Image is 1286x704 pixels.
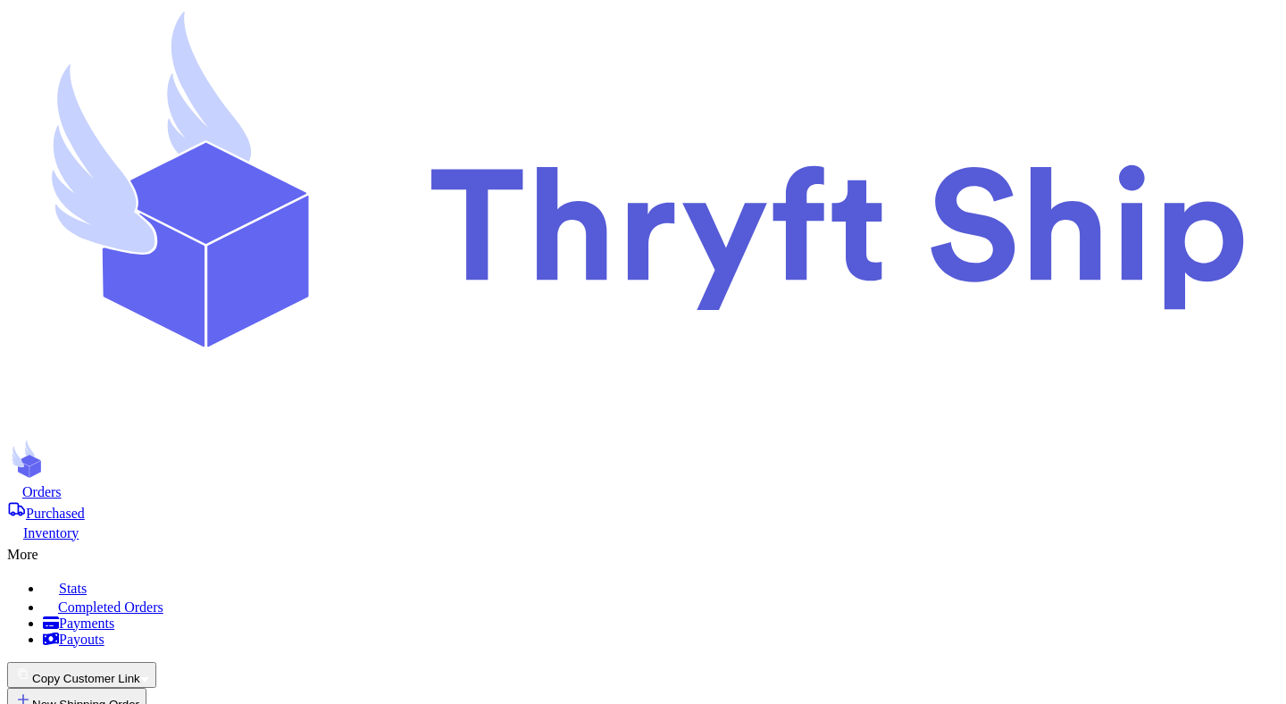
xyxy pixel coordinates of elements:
[26,506,85,521] span: Purchased
[7,500,1279,522] a: Purchased
[59,632,104,647] span: Payouts
[22,484,62,499] span: Orders
[43,616,1279,632] a: Payments
[7,522,1279,541] a: Inventory
[58,599,163,615] span: Completed Orders
[7,662,156,688] button: Copy Customer Link
[59,616,114,631] span: Payments
[43,597,1279,616] a: Completed Orders
[7,541,1279,563] div: More
[7,482,1279,500] a: Orders
[43,632,1279,648] a: Payouts
[43,577,1279,597] a: Stats
[23,525,79,541] span: Inventory
[59,581,87,596] span: Stats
